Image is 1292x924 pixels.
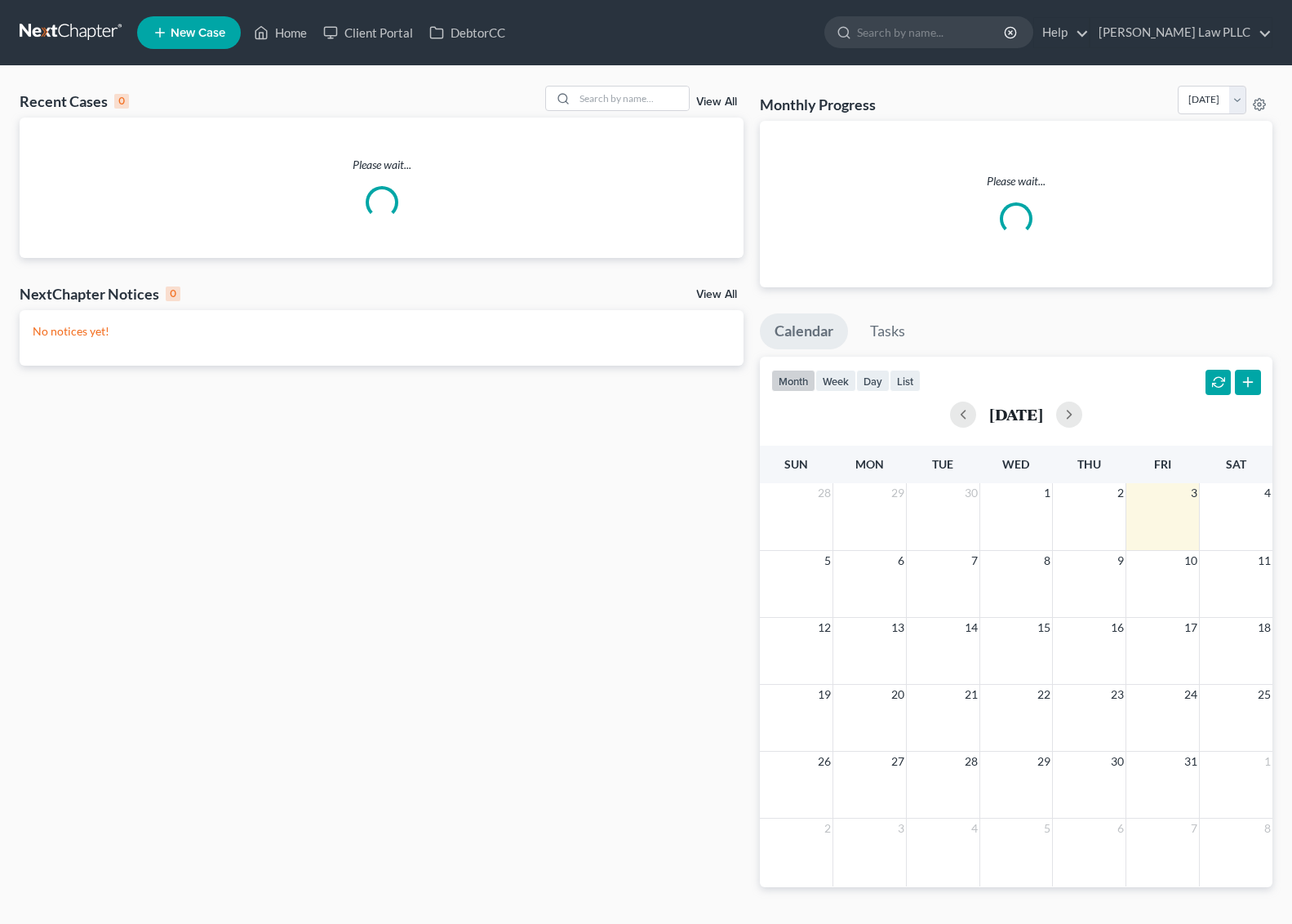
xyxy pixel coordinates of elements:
span: 22 [1036,685,1052,704]
span: 2 [823,819,832,838]
span: 8 [1263,819,1272,838]
button: week [815,370,856,392]
span: 20 [890,685,906,704]
span: 29 [1036,752,1052,771]
span: New Case [171,27,225,39]
span: 3 [1189,483,1199,503]
span: 11 [1256,551,1272,571]
span: 18 [1256,618,1272,637]
span: 30 [963,483,979,503]
span: 17 [1183,618,1199,637]
span: Mon [855,457,884,471]
span: 1 [1263,752,1272,771]
span: Sat [1226,457,1246,471]
input: Search by name... [575,87,689,110]
button: list [890,370,921,392]
span: 3 [896,819,906,838]
span: 10 [1183,551,1199,571]
div: NextChapter Notices [20,284,180,304]
span: 9 [1116,551,1126,571]
span: 28 [963,752,979,771]
span: 5 [1042,819,1052,838]
span: 21 [963,685,979,704]
span: 1 [1042,483,1052,503]
h3: Monthly Progress [760,95,876,114]
span: 28 [816,483,832,503]
span: 13 [890,618,906,637]
span: 8 [1042,551,1052,571]
span: 12 [816,618,832,637]
span: 31 [1183,752,1199,771]
span: Fri [1154,457,1171,471]
span: Wed [1002,457,1029,471]
h2: [DATE] [989,406,1043,423]
p: Please wait... [20,157,744,173]
span: 14 [963,618,979,637]
span: Tue [932,457,953,471]
div: Recent Cases [20,91,129,111]
span: 26 [816,752,832,771]
span: 15 [1036,618,1052,637]
p: Please wait... [773,173,1259,189]
span: 23 [1109,685,1126,704]
span: 16 [1109,618,1126,637]
p: No notices yet! [33,323,730,340]
a: View All [696,96,737,108]
span: Sun [784,457,808,471]
span: 27 [890,752,906,771]
span: 25 [1256,685,1272,704]
button: day [856,370,890,392]
span: 6 [896,551,906,571]
span: 19 [816,685,832,704]
span: 4 [970,819,979,838]
a: Calendar [760,313,848,349]
span: 4 [1263,483,1272,503]
span: 29 [890,483,906,503]
div: 0 [166,287,180,301]
span: 7 [1189,819,1199,838]
span: 7 [970,551,979,571]
a: View All [696,289,737,300]
button: month [771,370,815,392]
a: Help [1034,18,1089,47]
span: 6 [1116,819,1126,838]
input: Search by name... [857,17,1006,47]
span: 30 [1109,752,1126,771]
a: Client Portal [315,18,421,47]
a: Home [246,18,315,47]
div: 0 [114,94,129,109]
span: Thu [1077,457,1101,471]
span: 2 [1116,483,1126,503]
a: Tasks [855,313,920,349]
a: [PERSON_NAME] Law PLLC [1090,18,1272,47]
a: DebtorCC [421,18,513,47]
span: 5 [823,551,832,571]
span: 24 [1183,685,1199,704]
